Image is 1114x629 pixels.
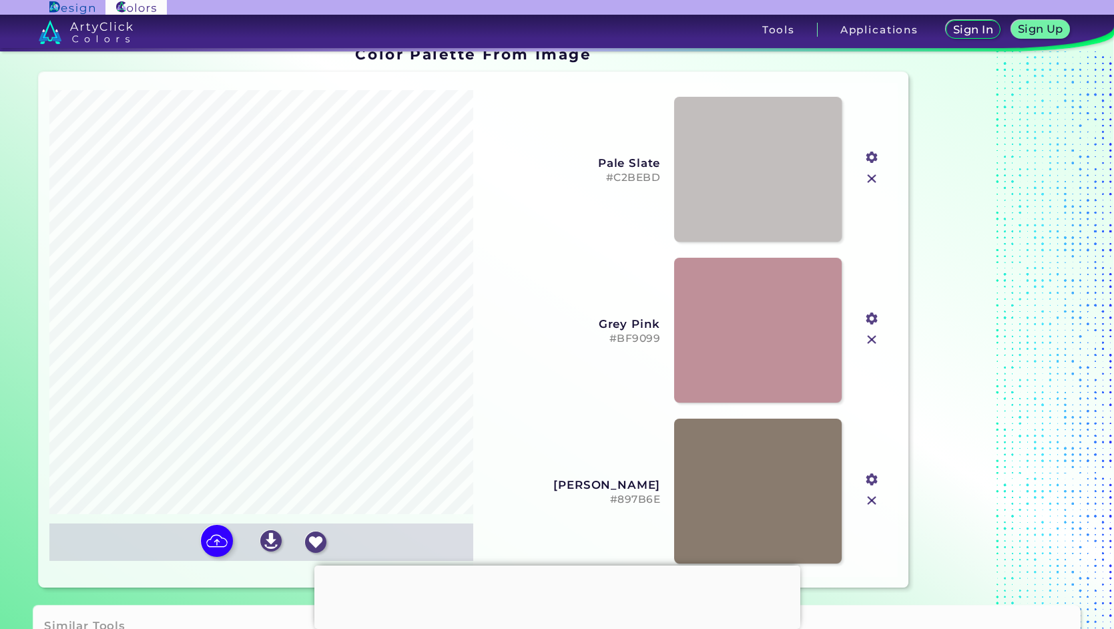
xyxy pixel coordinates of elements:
iframe: Advertisement [314,566,800,626]
h3: Tools [762,25,795,35]
iframe: Advertisement [914,41,1081,593]
img: icon_download_white.svg [260,530,282,552]
h5: #C2BEBD [483,172,660,184]
img: logo_artyclick_colors_white.svg [39,20,133,44]
h5: #BF9099 [483,333,660,345]
img: ArtyClick Design logo [49,1,94,14]
h3: Applications [840,25,918,35]
img: icon picture [201,525,233,557]
h3: [PERSON_NAME] [483,478,660,491]
h5: Sign In [953,24,993,35]
img: icon_close.svg [863,170,880,188]
img: icon_favourite_white.svg [305,532,326,553]
img: icon_close.svg [863,331,880,349]
a: Sign Up [1011,20,1070,39]
h5: #897B6E [483,493,660,506]
a: Sign In [946,20,1001,39]
h5: Sign Up [1018,23,1063,34]
h3: Grey Pink [483,317,660,331]
img: icon_close.svg [863,492,880,509]
h3: Pale Slate [483,156,660,170]
h1: Color Palette From Image [355,44,591,64]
